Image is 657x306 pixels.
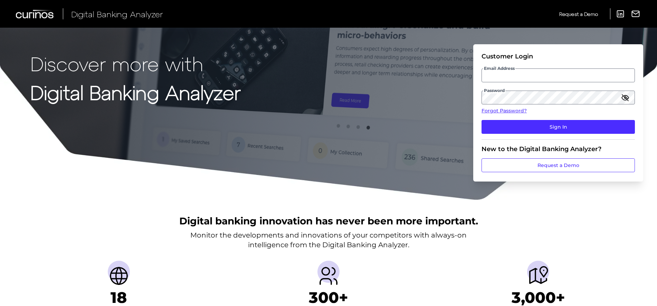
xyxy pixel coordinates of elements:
[482,158,635,172] a: Request a Demo
[190,230,467,250] p: Monitor the developments and innovations of your competitors with always-on intelligence from the...
[482,120,635,134] button: Sign In
[108,265,130,287] img: Countries
[483,88,505,93] span: Password
[16,10,55,18] img: Curinos
[71,9,163,19] span: Digital Banking Analyzer
[482,145,635,153] div: New to the Digital Banking Analyzer?
[179,214,478,228] h2: Digital banking innovation has never been more important.
[30,53,241,74] p: Discover more with
[483,66,515,71] span: Email Address
[559,11,598,17] span: Request a Demo
[559,8,598,20] a: Request a Demo
[482,107,635,114] a: Forgot Password?
[527,265,549,287] img: Journeys
[317,265,340,287] img: Providers
[482,53,635,60] div: Customer Login
[30,81,241,104] strong: Digital Banking Analyzer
